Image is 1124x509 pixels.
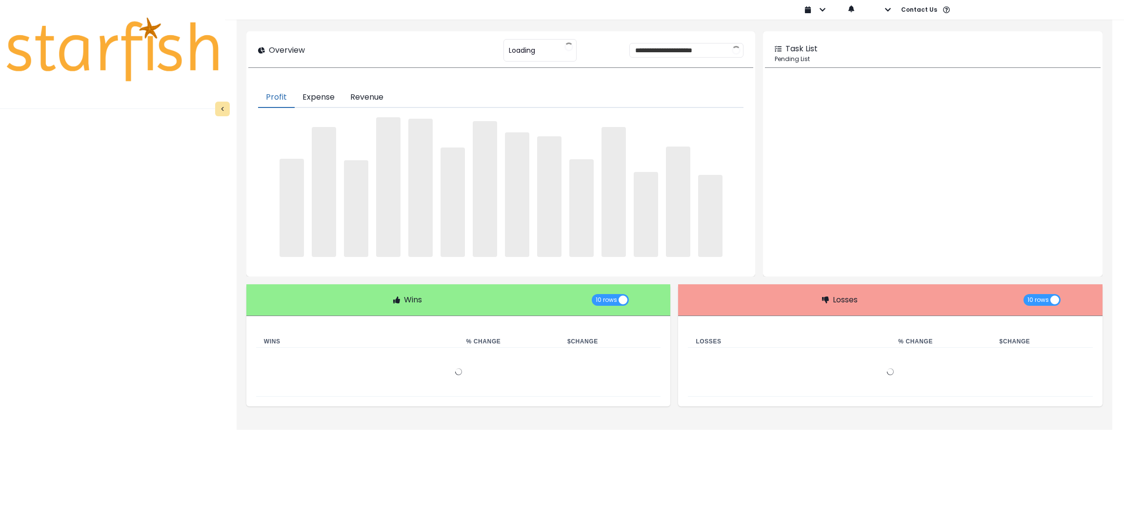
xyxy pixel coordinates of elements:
[459,336,560,348] th: % Change
[596,294,617,306] span: 10 rows
[698,175,723,257] span: ‌
[441,148,465,256] span: ‌
[404,294,422,306] p: Wins
[258,87,295,108] button: Profit
[688,336,890,348] th: Losses
[602,127,626,257] span: ‌
[634,172,658,257] span: ‌
[509,40,535,61] span: Loading
[256,336,459,348] th: Wins
[269,44,305,56] p: Overview
[505,132,529,256] span: ‌
[537,136,562,257] span: ‌
[344,160,368,256] span: ‌
[833,294,858,306] p: Losses
[1027,294,1049,306] span: 10 rows
[569,159,594,257] span: ‌
[992,336,1093,348] th: $ Change
[775,55,1091,64] p: Pending List
[666,147,690,256] span: ‌
[312,127,336,257] span: ‌
[473,121,497,256] span: ‌
[408,119,433,257] span: ‌
[560,336,661,348] th: $ Change
[376,117,401,257] span: ‌
[890,336,991,348] th: % Change
[280,159,304,256] span: ‌
[785,43,818,55] p: Task List
[295,87,342,108] button: Expense
[342,87,391,108] button: Revenue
